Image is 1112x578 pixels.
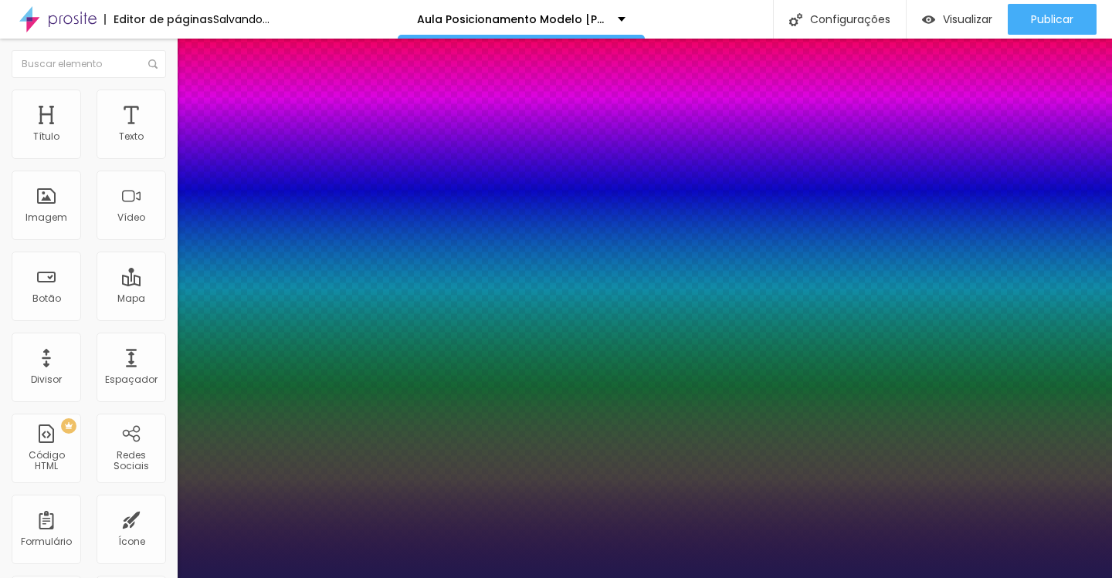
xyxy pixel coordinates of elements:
div: Código HTML [15,450,76,472]
p: Aula Posicionamento Modelo [PERSON_NAME] [417,14,606,25]
div: Imagem [25,212,67,223]
span: Publicar [1031,13,1073,25]
div: Texto [119,131,144,142]
button: Visualizar [907,4,1008,35]
input: Buscar elemento [12,50,166,78]
div: Redes Sociais [100,450,161,472]
div: Editor de páginas [104,14,213,25]
div: Formulário [21,536,72,547]
img: Icone [789,13,802,26]
img: Icone [148,59,158,69]
div: Espaçador [105,374,158,385]
span: Visualizar [943,13,992,25]
img: view-1.svg [922,13,935,26]
button: Publicar [1008,4,1097,35]
div: Vídeo [117,212,145,223]
div: Mapa [117,293,145,304]
div: Botão [32,293,61,304]
div: Título [33,131,59,142]
div: Divisor [31,374,62,385]
div: Ícone [118,536,145,547]
div: Salvando... [213,14,270,25]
